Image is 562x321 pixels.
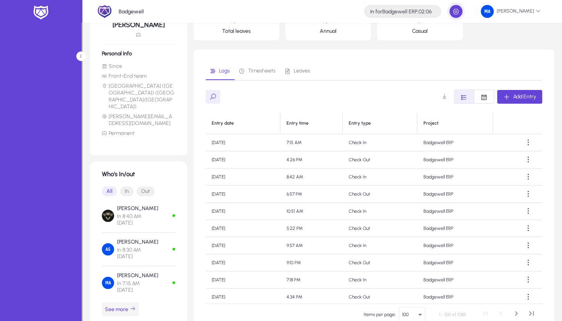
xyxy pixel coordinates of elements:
[294,68,310,74] span: Leaves
[117,205,158,212] p: [PERSON_NAME]
[137,186,155,196] button: Out
[206,237,280,254] td: [DATE]
[343,220,417,237] td: Check Out
[280,62,315,80] a: Leaves
[343,237,417,254] td: Check In
[280,134,343,151] td: 7:15 AM
[219,68,230,74] span: Logs
[417,271,493,289] td: Badgewell ERP
[280,220,343,237] td: 5:22 PM
[102,302,139,316] button: See more
[206,151,280,169] td: [DATE]
[280,113,343,134] th: Entry time
[105,306,136,313] span: See more
[102,63,175,70] li: Since
[102,130,175,137] li: Permanent
[481,5,541,18] span: [PERSON_NAME]
[417,169,493,186] td: Badgewell ERP
[370,8,382,15] span: In for
[424,120,486,126] div: Project
[454,90,494,104] mat-button-toggle-group: Font Style
[417,237,493,254] td: Badgewell ERP
[402,312,409,317] span: 100
[212,120,234,126] div: Entry date
[343,186,417,203] td: Check Out
[206,289,280,306] td: [DATE]
[280,203,343,220] td: 10:51 AM
[280,169,343,186] td: 8:42 AM
[513,93,536,100] span: Add Entry
[102,184,175,199] mat-button-toggle-group: Font Style
[117,280,158,293] span: In 7:15 AM [DATE]
[349,120,411,126] div: Entry type
[280,151,343,169] td: 4:26 PM
[343,254,417,271] td: Check Out
[419,8,432,15] span: 02:06
[206,134,280,151] td: [DATE]
[235,62,280,80] a: Timesheets
[424,120,438,126] div: Project
[417,203,493,220] td: Badgewell ERP
[102,21,175,29] h5: [PERSON_NAME]
[119,8,144,15] p: Badgewell
[97,4,112,19] img: 2.png
[280,271,343,289] td: 7:18 PM
[102,113,175,127] li: [PERSON_NAME][EMAIL_ADDRESS][DOMAIN_NAME]
[343,289,417,306] td: Check Out
[349,120,371,126] div: Entry type
[291,28,365,34] p: Annual
[370,8,432,15] h4: Badgewell ERP
[383,28,457,34] p: Casual
[417,151,493,169] td: Badgewell ERP
[343,134,417,151] td: Check In
[102,277,114,289] img: Mohamed Aboelmagd
[102,83,175,110] li: [GEOGRAPHIC_DATA] ([GEOGRAPHIC_DATA]) ([GEOGRAPHIC_DATA]/[GEOGRAPHIC_DATA])
[212,120,274,126] div: Entry date
[248,68,275,74] span: Timesheets
[343,271,417,289] td: Check In
[102,170,175,178] h1: Who's In/out
[417,289,493,306] td: Badgewell ERP
[117,272,158,279] p: [PERSON_NAME]
[102,210,114,222] img: Hazem Mourad
[280,186,343,203] td: 6:57 PM
[120,186,134,196] button: In
[343,151,417,169] td: Check Out
[206,254,280,271] td: [DATE]
[117,239,158,245] p: [PERSON_NAME]
[206,169,280,186] td: [DATE]
[200,28,273,34] p: Total leaves
[475,5,547,18] button: [PERSON_NAME]
[31,5,50,21] img: white-logo.png
[343,169,417,186] td: Check In
[417,220,493,237] td: Badgewell ERP
[206,186,280,203] td: [DATE]
[417,134,493,151] td: Badgewell ERP
[102,73,175,80] li: Front-End team
[417,186,493,203] td: Badgewell ERP
[206,203,280,220] td: [DATE]
[206,62,235,80] a: Logs
[497,90,542,104] button: Add Entry
[102,50,175,57] h6: Personal Info
[364,311,396,318] div: Items per page:
[102,186,117,196] button: All
[102,243,114,255] img: Ahmed Salama
[206,271,280,289] td: [DATE]
[117,213,158,226] span: In 8:40 AM [DATE]
[280,237,343,254] td: 9:57 AM
[280,254,343,271] td: 9:10 PM
[481,5,494,18] img: 34.png
[117,247,158,260] span: In 8:30 AM [DATE]
[343,203,417,220] td: Check In
[439,311,466,318] div: 1 - 100 of 1083
[417,254,493,271] td: Badgewell ERP
[280,289,343,306] td: 4:34 PM
[206,220,280,237] td: [DATE]
[417,8,419,15] span: :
